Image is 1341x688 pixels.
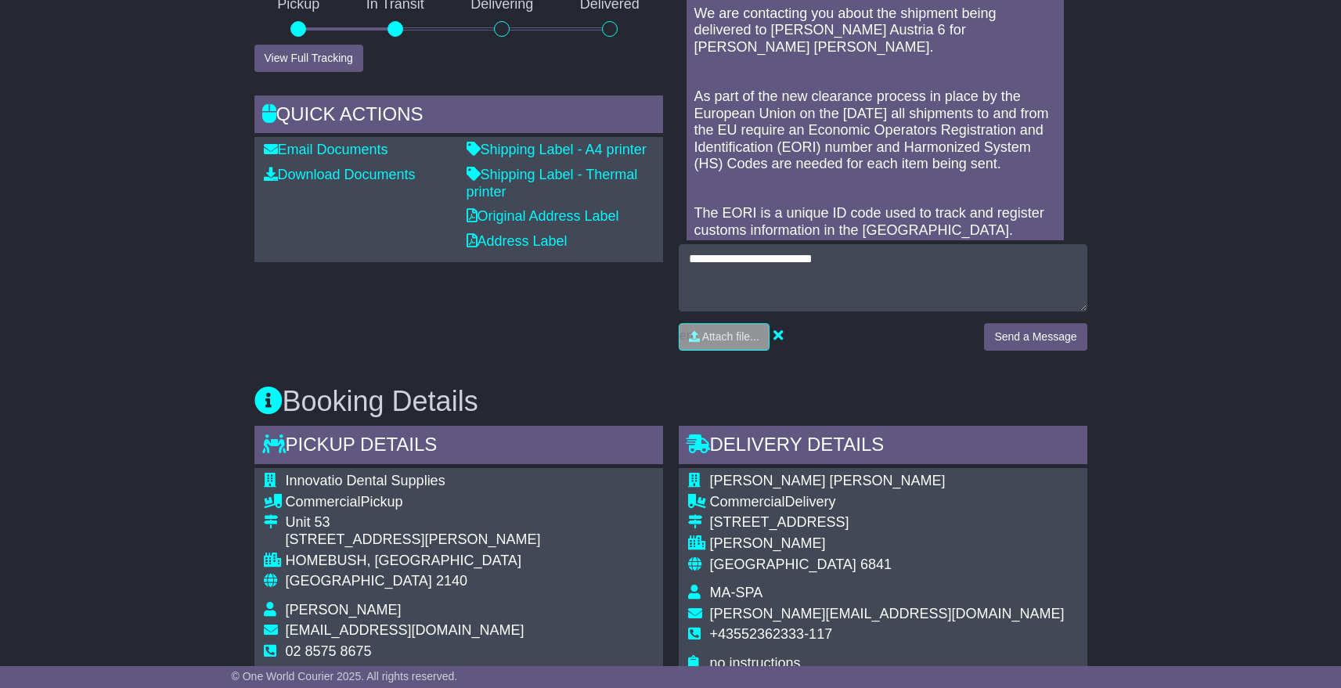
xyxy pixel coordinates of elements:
[286,473,445,488] span: Innovatio Dental Supplies
[710,626,833,642] span: +43552362333-117
[264,167,416,182] a: Download Documents
[286,553,541,570] div: HOMEBUSH, [GEOGRAPHIC_DATA]
[286,494,541,511] div: Pickup
[710,557,856,572] span: [GEOGRAPHIC_DATA]
[286,531,541,549] div: [STREET_ADDRESS][PERSON_NAME]
[694,5,1056,56] p: We are contacting you about the shipment being delivered to [PERSON_NAME] Austria 6 for [PERSON_N...
[710,606,1065,621] span: [PERSON_NAME][EMAIL_ADDRESS][DOMAIN_NAME]
[710,655,801,671] span: no instructions
[984,323,1087,351] button: Send a Message
[286,622,525,638] span: [EMAIL_ADDRESS][DOMAIN_NAME]
[232,670,458,683] span: © One World Courier 2025. All rights reserved.
[467,208,619,224] a: Original Address Label
[860,557,892,572] span: 6841
[286,643,372,659] span: 02 8575 8675
[254,95,663,138] div: Quick Actions
[467,233,568,249] a: Address Label
[679,426,1087,468] div: Delivery Details
[467,167,638,200] a: Shipping Label - Thermal printer
[710,494,785,510] span: Commercial
[710,494,1065,511] div: Delivery
[286,514,541,531] div: Unit 53
[694,88,1056,173] p: As part of the new clearance process in place by the European Union on the [DATE] all shipments t...
[710,514,1065,531] div: [STREET_ADDRESS]
[467,142,647,157] a: Shipping Label - A4 printer
[436,573,467,589] span: 2140
[710,585,763,600] span: MA-SPA
[254,45,363,72] button: View Full Tracking
[694,205,1056,307] p: The EORI is a unique ID code used to track and register customs information in the [GEOGRAPHIC_DA...
[254,426,663,468] div: Pickup Details
[286,494,361,510] span: Commercial
[710,535,1065,553] div: [PERSON_NAME]
[710,473,946,488] span: [PERSON_NAME] [PERSON_NAME]
[254,386,1087,417] h3: Booking Details
[286,602,402,618] span: [PERSON_NAME]
[264,142,388,157] a: Email Documents
[286,573,432,589] span: [GEOGRAPHIC_DATA]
